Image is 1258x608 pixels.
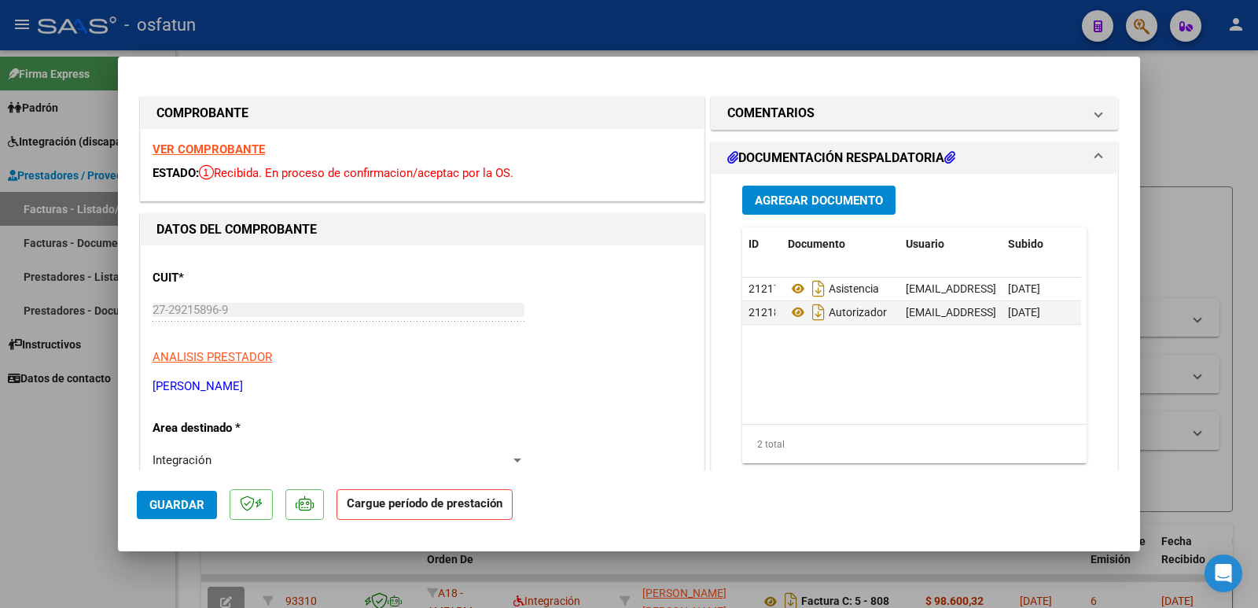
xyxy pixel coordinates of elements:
[1205,555,1242,592] div: Open Intercom Messenger
[199,166,513,180] span: Recibida. En proceso de confirmacion/aceptac por la OS.
[712,174,1117,500] div: DOCUMENTACIÓN RESPALDATORIA
[727,149,955,168] h1: DOCUMENTACIÓN RESPALDATORIA
[1008,306,1040,319] span: [DATE]
[742,227,782,261] datatable-header-cell: ID
[337,489,513,520] strong: Cargue período de prestación
[749,282,780,295] span: 21217
[788,282,879,295] span: Asistencia
[149,498,204,512] span: Guardar
[153,419,314,437] p: Area destinado *
[788,306,887,319] span: Autorizador
[153,350,272,364] span: ANALISIS PRESTADOR
[1080,227,1159,261] datatable-header-cell: Acción
[749,306,780,319] span: 21218
[156,105,248,120] strong: COMPROBANTE
[808,276,829,301] i: Descargar documento
[153,378,692,396] p: [PERSON_NAME]
[906,306,1172,319] span: [EMAIL_ADDRESS][DOMAIN_NAME] - [PERSON_NAME]
[899,227,1002,261] datatable-header-cell: Usuario
[712,98,1117,129] mat-expansion-panel-header: COMENTARIOS
[742,425,1087,464] div: 2 total
[749,238,759,250] span: ID
[712,142,1117,174] mat-expansion-panel-header: DOCUMENTACIÓN RESPALDATORIA
[1002,227,1080,261] datatable-header-cell: Subido
[755,193,883,208] span: Agregar Documento
[727,104,815,123] h1: COMENTARIOS
[153,166,199,180] span: ESTADO:
[1008,282,1040,295] span: [DATE]
[782,227,899,261] datatable-header-cell: Documento
[906,282,1172,295] span: [EMAIL_ADDRESS][DOMAIN_NAME] - [PERSON_NAME]
[788,238,845,250] span: Documento
[1008,238,1043,250] span: Subido
[153,453,212,467] span: Integración
[808,300,829,325] i: Descargar documento
[906,238,944,250] span: Usuario
[153,142,265,157] a: VER COMPROBANTE
[137,491,217,519] button: Guardar
[742,186,896,215] button: Agregar Documento
[156,222,317,237] strong: DATOS DEL COMPROBANTE
[153,269,314,287] p: CUIT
